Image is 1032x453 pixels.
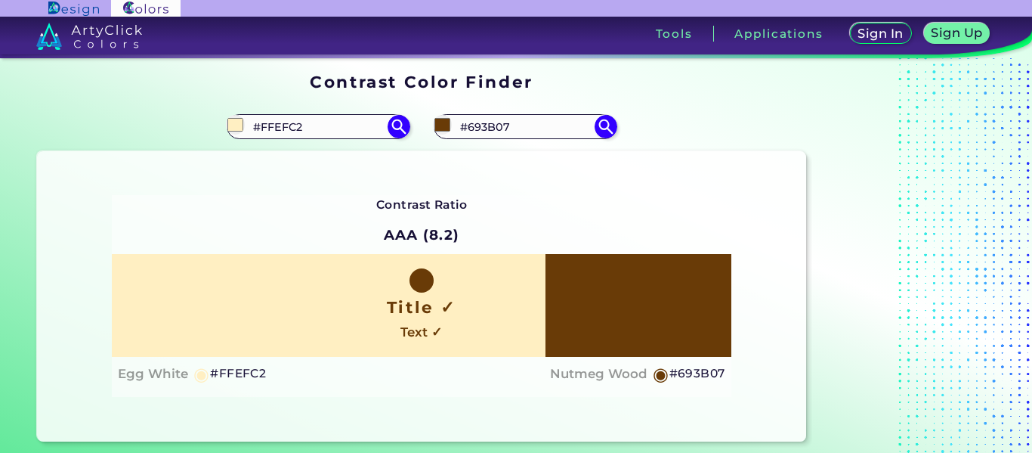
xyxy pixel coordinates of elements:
[48,2,99,16] img: ArtyClick Design logo
[595,115,617,138] img: icon search
[248,116,388,137] input: type color 1..
[400,321,442,343] h4: Text ✓
[376,197,468,212] strong: Contrast Ratio
[934,27,981,39] h5: Sign Up
[387,296,456,318] h1: Title ✓
[860,28,901,39] h5: Sign In
[853,24,909,43] a: Sign In
[36,23,143,50] img: logo_artyclick_colors_white.svg
[377,218,467,251] h2: AAA (8.2)
[734,28,823,39] h3: Applications
[455,116,595,137] input: type color 2..
[653,365,669,383] h5: ◉
[210,364,266,383] h5: #FFEFC2
[669,364,725,383] h5: #693B07
[118,363,188,385] h4: Egg White
[550,363,647,385] h4: Nutmeg Wood
[310,70,533,93] h1: Contrast Color Finder
[656,28,693,39] h3: Tools
[388,115,410,138] img: icon search
[927,24,987,43] a: Sign Up
[193,365,210,383] h5: ◉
